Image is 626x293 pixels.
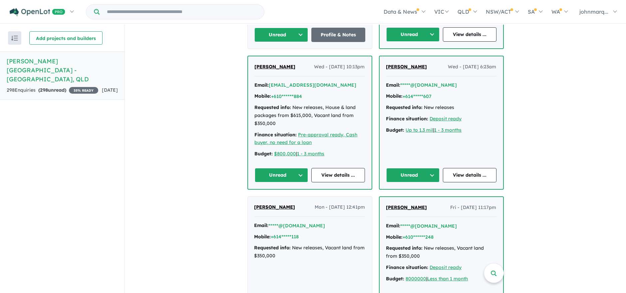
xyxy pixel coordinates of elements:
strong: ( unread) [38,87,66,93]
div: New releases, Vacant land from $350,000 [254,244,365,260]
strong: Requested info: [386,104,423,110]
a: 1 - 3 months [297,151,325,157]
a: View details ... [443,168,496,182]
span: johnmarq... [579,8,608,15]
button: Unread [254,28,308,42]
span: Mon - [DATE] 12:41pm [315,203,365,211]
span: [PERSON_NAME] [255,64,296,70]
strong: Email: [386,82,401,88]
a: [PERSON_NAME] [254,203,295,211]
strong: Finance situation: [386,116,429,122]
a: View details ... [443,27,496,42]
a: Up to 1.3 mil [406,127,434,133]
a: $800,000 [274,151,296,157]
span: 298 [40,87,48,93]
strong: Email: [255,82,269,88]
span: [DATE] [102,87,118,93]
a: [PERSON_NAME] [386,63,427,71]
a: 1 - 3 months [435,127,462,133]
span: [PERSON_NAME] [386,204,427,210]
div: | [386,275,496,283]
strong: Finance situation: [386,264,429,270]
strong: Finance situation: [255,132,297,138]
a: Deposit ready [430,116,462,122]
img: sort.svg [11,36,18,41]
span: Fri - [DATE] 11:17pm [451,204,496,212]
div: | [386,126,496,134]
strong: Mobile: [386,93,403,99]
a: Less than 1 month [428,276,468,282]
span: Wed - [DATE] 10:13pm [314,63,365,71]
img: Openlot PRO Logo White [10,8,65,16]
strong: Email: [386,223,401,229]
button: Unread [386,27,440,42]
a: Profile & Notes [311,28,365,42]
div: New releases, House & land packages from $615,000, Vacant land from $350,000 [255,104,365,127]
h5: [PERSON_NAME][GEOGRAPHIC_DATA] - [GEOGRAPHIC_DATA] , QLD [7,57,118,84]
div: New releases, Vacant land from $350,000 [386,244,496,260]
strong: Mobile: [386,234,403,240]
a: 8000000 [406,276,427,282]
a: Pre-approval ready, Cash buyer, no need for a loan [255,132,358,146]
div: New releases [386,104,496,112]
strong: Requested info: [386,245,423,251]
strong: Budget: [255,151,273,157]
a: [PERSON_NAME] [255,63,296,71]
span: Wed - [DATE] 6:23am [448,63,496,71]
span: [PERSON_NAME] [254,204,295,210]
span: [PERSON_NAME] [386,64,427,70]
a: [PERSON_NAME] [386,204,427,212]
strong: Mobile: [255,93,271,99]
button: Add projects and builders [29,31,103,45]
button: [EMAIL_ADDRESS][DOMAIN_NAME] [269,82,357,89]
strong: Email: [254,222,269,228]
strong: Budget: [386,276,405,282]
button: Unread [255,168,308,182]
button: Unread [386,168,440,182]
input: Try estate name, suburb, builder or developer [101,5,263,19]
a: View details ... [311,168,365,182]
span: 35 % READY [69,87,98,94]
a: Deposit ready [430,264,462,270]
strong: Requested info: [255,104,291,110]
strong: Requested info: [254,245,291,251]
strong: Mobile: [254,234,271,240]
div: | [255,150,365,158]
strong: Budget: [386,127,405,133]
div: 298 Enquir ies [7,86,98,94]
